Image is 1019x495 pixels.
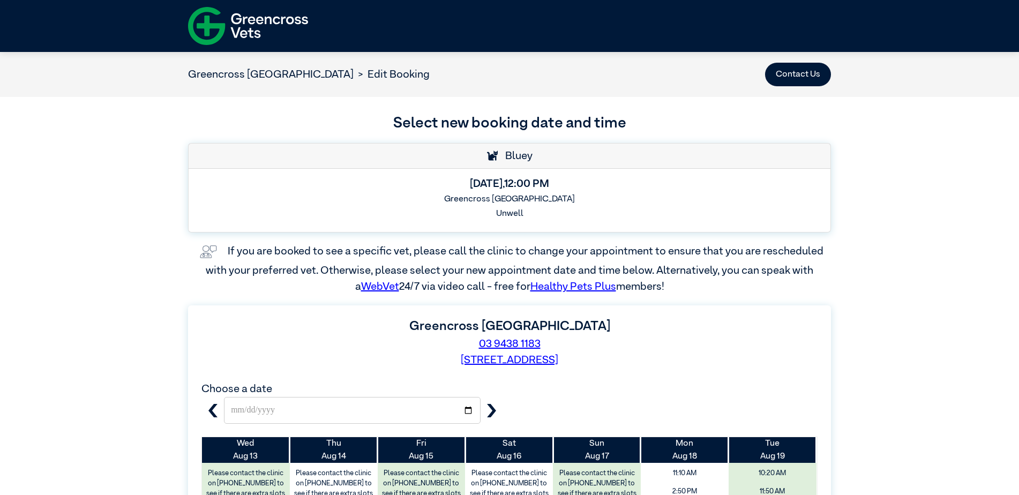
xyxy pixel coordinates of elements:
label: Choose a date [201,384,272,394]
li: Edit Booking [354,66,430,82]
a: WebVet [361,281,399,292]
h3: Select new booking date and time [188,112,831,134]
button: Contact Us [765,63,831,86]
span: 11:10 AM [645,466,725,481]
th: Aug 17 [553,437,641,463]
img: f-logo [188,3,308,49]
a: Greencross [GEOGRAPHIC_DATA] [188,69,354,80]
a: 03 9438 1183 [479,339,541,349]
span: 10:20 AM [732,466,813,481]
th: Aug 19 [729,437,816,463]
span: Bluey [500,151,533,161]
h5: [DATE] , 12:00 PM [197,177,822,190]
label: If you are booked to see a specific vet, please call the clinic to change your appointment to ens... [206,246,826,292]
nav: breadcrumb [188,66,430,82]
a: [STREET_ADDRESS] [461,355,558,365]
th: Aug 14 [290,437,378,463]
th: Aug 18 [641,437,729,463]
h6: Unwell [197,209,822,219]
th: Aug 16 [465,437,553,463]
a: Healthy Pets Plus [530,281,616,292]
label: Greencross [GEOGRAPHIC_DATA] [409,320,610,333]
img: vet [196,241,221,262]
th: Aug 13 [202,437,290,463]
h6: Greencross [GEOGRAPHIC_DATA] [197,194,822,205]
th: Aug 15 [378,437,466,463]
